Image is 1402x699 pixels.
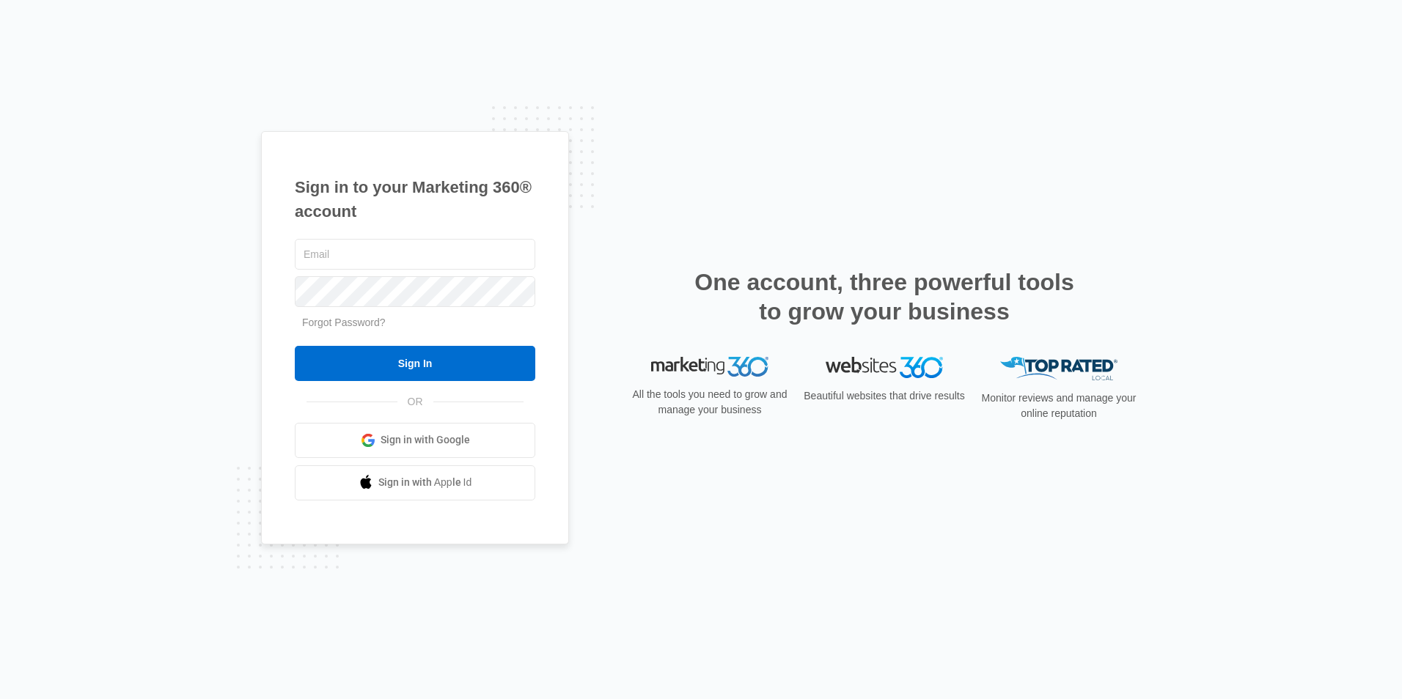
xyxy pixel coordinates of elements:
[628,387,792,418] p: All the tools you need to grow and manage your business
[690,267,1079,326] h2: One account, three powerful tools to grow your business
[826,357,943,378] img: Websites 360
[295,346,535,381] input: Sign In
[295,175,535,223] h1: Sign in to your Marketing 360® account
[802,388,966,404] p: Beautiful websites that drive results
[295,465,535,500] a: Sign in with Apple Id
[977,391,1141,421] p: Monitor reviews and manage your online reputation
[302,317,386,328] a: Forgot Password?
[397,394,433,410] span: OR
[378,475,472,490] span: Sign in with Apple Id
[1000,357,1117,381] img: Top Rated Local
[295,239,535,270] input: Email
[651,357,768,377] img: Marketing 360
[381,432,470,448] span: Sign in with Google
[295,423,535,458] a: Sign in with Google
